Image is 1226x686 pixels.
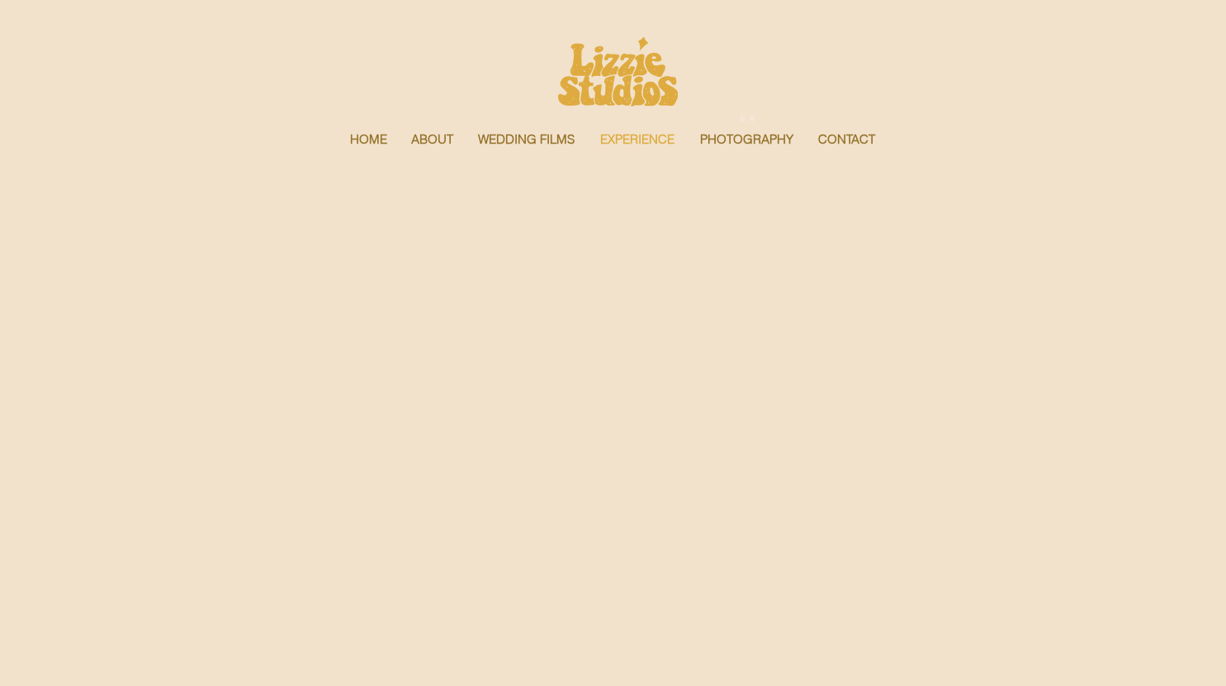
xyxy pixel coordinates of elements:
[810,122,883,157] p: CONTACT
[740,111,759,125] span: ER
[588,122,688,157] a: EXPERIENCE
[338,122,399,157] a: HOME
[414,398,868,477] span: EXPERIENCE
[688,122,806,157] a: PHOTOGRAPHY
[399,122,466,157] a: ABOUT
[470,122,583,157] p: WEDDING FILMS
[806,122,888,157] a: CONTACT
[403,122,462,157] p: ABOUT
[558,37,678,106] img: old logo yellow.png
[342,122,395,157] p: HOME
[466,122,588,157] a: WEDDING FILMS
[209,122,1016,157] nav: Site
[692,122,802,157] p: PHOTOGRAPHY
[534,479,747,494] span: You celebrate, we document & create.
[477,111,740,125] span: [US_STATE] WEDDING VIDEOGRAPH
[592,122,683,157] p: EXPERIENCE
